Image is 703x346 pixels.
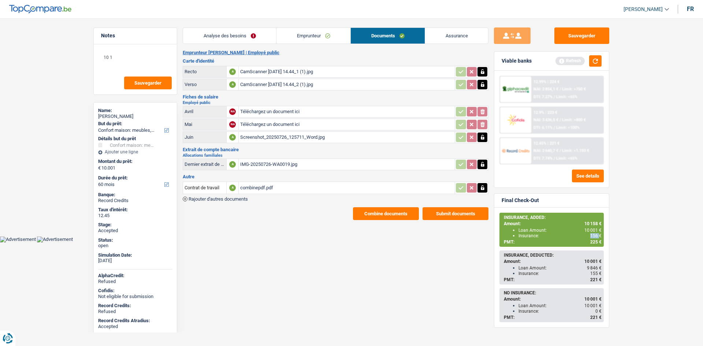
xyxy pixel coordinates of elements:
div: Loan Amount: [518,228,602,233]
div: Insurance: [518,271,602,276]
div: Screenshot_20250726_125711_Word.jpg [240,132,453,143]
div: Refused [98,309,172,315]
span: / [559,148,561,153]
span: Sauvegarder [134,81,161,85]
div: [PERSON_NAME] [98,114,172,119]
h3: Carte d'identité [183,59,488,63]
span: / [554,156,555,161]
div: Mai [185,122,225,127]
span: Limit: >750 € [562,87,586,92]
div: Name: [98,108,172,114]
span: / [554,94,555,99]
span: 225 € [590,239,602,245]
span: / [559,118,561,122]
span: Limit: <100% [556,125,580,130]
div: Status: [98,237,172,243]
span: Limit: <65% [556,156,577,161]
span: Limit: >1.193 € [562,148,589,153]
label: But du prêt: [98,121,171,127]
div: Ajouter une ligne [98,149,172,155]
div: PMT: [504,277,602,282]
img: Record Credits [502,144,529,157]
h2: Allocations familiales [183,153,488,157]
div: Avril [185,109,225,114]
span: 10 001 € [584,259,602,264]
span: € [98,165,101,171]
span: DTI: 6.11% [533,125,553,130]
img: Cofidis [502,113,529,127]
div: Refused [98,279,172,284]
div: Insurance: [518,309,602,314]
span: 221 € [590,315,602,320]
div: Détails but du prêt [98,136,172,142]
span: DTI: 7.27% [533,94,553,99]
div: Taux d'intérêt: [98,207,172,213]
span: Limit: >800 € [562,118,586,122]
div: 12.45% | 221 € [533,141,559,146]
span: 0 € [595,309,602,314]
div: Verso [185,82,225,87]
div: NA [229,121,236,128]
a: Analyse des besoins [183,28,276,44]
div: A [229,134,236,141]
div: [DATE] [98,258,172,264]
span: NAI: 2 854,1 € [533,87,558,92]
h3: Fiches de salaire [183,94,488,99]
div: Record Credits: [98,303,172,309]
span: Rajouter d'autres documents [189,197,248,201]
div: Loan Amount: [518,303,602,308]
img: TopCompare Logo [9,5,71,14]
h2: Employé public [183,101,488,105]
span: 9 846 € [587,265,602,271]
span: 221 € [590,277,602,282]
div: 12.9% | 223 € [533,110,557,115]
button: See details [572,170,604,182]
div: NA [229,108,236,115]
div: INSURANCE, ADDED: [504,215,602,220]
img: Advertisement [37,237,73,242]
div: Amount: [504,221,602,226]
div: 12.99% | 224 € [533,79,559,84]
div: combinepdf.pdf [240,182,453,193]
a: [PERSON_NAME] [618,3,669,15]
div: A [229,161,236,168]
div: Refresh [555,57,585,65]
h3: Extrait de compte bancaire [183,147,488,152]
span: DTI: 7.74% [533,156,553,161]
div: PMT: [504,315,602,320]
div: A [229,68,236,75]
div: NO INSURANCE: [504,290,602,295]
div: Accepted [98,228,172,234]
span: 10 158 € [584,221,602,226]
span: 156 € [590,233,602,238]
img: AlphaCredit [502,85,529,94]
div: A [229,185,236,191]
div: Cofidis: [98,288,172,294]
a: Assurance [425,28,488,44]
h5: Notes [101,33,170,39]
div: Stage: [98,222,172,228]
label: Montant du prêt: [98,159,171,164]
button: Sauvegarder [554,27,609,44]
div: Accepted [98,324,172,330]
label: Durée du prêt: [98,175,171,181]
h3: Autre [183,174,488,179]
div: IMG-20250726-WA0019.jpg [240,159,453,170]
div: fr [687,5,694,12]
div: PMT: [504,239,602,245]
button: Submit documents [423,207,488,220]
div: AlphaCredit: [98,273,172,279]
div: Banque: [98,192,172,198]
button: Rajouter d'autres documents [183,197,248,201]
span: 155 € [590,271,602,276]
div: CamScanner [DATE] 14.44_2 (1).jpg [240,79,453,90]
div: A [229,81,236,88]
button: Combine documents [353,207,419,220]
div: Recto [185,69,225,74]
div: Record Credits [98,198,172,204]
span: 10 001 € [584,303,602,308]
div: open [98,243,172,249]
div: Amount: [504,259,602,264]
span: Limit: <65% [556,94,577,99]
button: Sauvegarder [124,77,172,89]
